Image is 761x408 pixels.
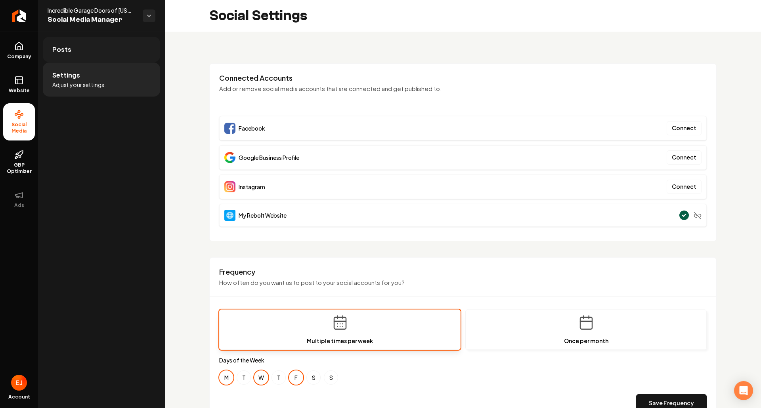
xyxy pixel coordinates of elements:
p: How often do you want us to post to your social accounts for you? [219,278,707,287]
img: Website [224,210,235,221]
span: GBP Optimizer [3,162,35,175]
span: Ads [11,202,27,209]
a: Company [3,35,35,66]
button: Connect [667,121,702,135]
button: Wednesday [254,370,268,385]
h3: Connected Accounts [219,73,707,83]
button: Monday [219,370,233,385]
button: Open user button [11,375,27,391]
div: Open Intercom Messenger [734,381,753,400]
a: GBP Optimizer [3,144,35,181]
img: Instagram [224,181,235,192]
span: Social Media [3,121,35,134]
h3: Frequency [219,267,707,277]
span: Incredible Garage Doors of [US_STATE] LLC [48,6,136,14]
span: Settings [52,70,80,80]
img: Eduard Joers [11,375,27,391]
button: Sunday [324,370,338,385]
span: Website [6,87,33,94]
button: Friday [289,370,303,385]
span: Adjust your settings. [52,81,106,89]
button: Multiple times per week [219,309,461,350]
button: Tuesday [237,370,251,385]
span: Social Media Manager [48,14,136,25]
img: Google [224,152,235,163]
span: My Rebolt Website [239,211,287,219]
button: Connect [667,150,702,165]
img: Facebook [224,123,235,134]
button: Connect [667,180,702,194]
a: Website [3,69,35,100]
button: Once per month [465,309,707,350]
a: Posts [43,37,160,62]
span: Posts [52,45,71,54]
span: Instagram [239,183,265,191]
h2: Social Settings [209,8,307,24]
p: Add or remove social media accounts that are connected and get published to. [219,84,707,93]
span: Google Business Profile [239,154,299,161]
img: Rebolt Logo [12,9,27,22]
button: Thursday [272,370,286,385]
span: Facebook [239,124,265,132]
button: Saturday [306,370,321,385]
span: Company [4,53,34,60]
label: Days of the Week [219,356,707,364]
button: Ads [3,184,35,215]
span: Account [8,394,30,400]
